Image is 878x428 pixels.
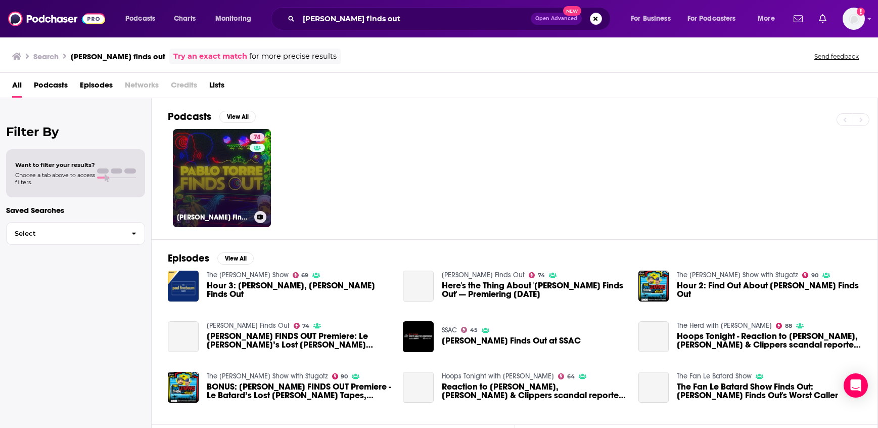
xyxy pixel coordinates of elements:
span: Choose a tab above to access filters. [15,172,95,186]
img: Podchaser - Follow, Share and Rate Podcasts [8,9,105,28]
span: 45 [470,328,478,332]
span: Charts [174,12,196,26]
a: EpisodesView All [168,252,254,265]
a: The Fan Le Batard Show Finds Out: Pablo Torre Finds Out's Worst Caller [677,382,861,400]
span: Select [7,230,123,237]
a: PodcastsView All [168,110,256,123]
span: [PERSON_NAME] Finds Out at SSAC [442,336,581,345]
button: open menu [118,11,168,27]
a: 74 [250,133,264,141]
span: Monitoring [215,12,251,26]
span: for more precise results [249,51,337,62]
a: Reaction to Kawhi Leonard, Steve Ballmer & Clippers scandal reported by 'Pablo Torre Finds Out' [442,382,626,400]
a: Pablo Torre Finds Out [442,271,525,279]
div: Search podcasts, credits, & more... [281,7,620,30]
input: Search podcasts, credits, & more... [299,11,531,27]
a: BONUS: PABLO TORRE FINDS OUT Premiere - Le Batard’s Lost Trump Tapes, Revealed [207,382,391,400]
button: open menu [681,11,751,27]
a: Episodes [80,77,113,98]
span: Hoops Tonight - Reaction to [PERSON_NAME], [PERSON_NAME] & Clippers scandal reported by '[PERSON_... [677,332,861,349]
h3: [PERSON_NAME] finds out [71,52,165,61]
span: 74 [302,324,309,328]
a: The Paul Finebaum Show [207,271,289,279]
span: Credits [171,77,197,98]
span: Open Advanced [535,16,577,21]
svg: Add a profile image [857,8,865,16]
img: User Profile [843,8,865,30]
a: 90 [332,373,348,379]
span: 64 [567,374,575,379]
a: The Herd with Colin Cowherd [677,321,772,330]
a: 88 [776,323,792,329]
p: Saved Searches [6,205,145,215]
span: [PERSON_NAME] FINDS OUT Premiere: Le [PERSON_NAME]’s Lost [PERSON_NAME] Tapes, Revealed [207,332,391,349]
a: Here's the Thing About 'Pablo Torre Finds Out' — Premiering September 5 [442,281,626,298]
span: Reaction to [PERSON_NAME], [PERSON_NAME] & Clippers scandal reported by '[PERSON_NAME] Finds Out' [442,382,626,400]
a: The Fan Le Batard Show [677,372,752,380]
span: Here's the Thing About '[PERSON_NAME] Finds Out' — Premiering [DATE] [442,281,626,298]
a: Hoops Tonight - Reaction to Kawhi Leonard, Steve Ballmer & Clippers scandal reported by 'Pablo To... [638,321,669,352]
a: Hoops Tonight - Reaction to Kawhi Leonard, Steve Ballmer & Clippers scandal reported by 'Pablo To... [677,332,861,349]
a: Lists [209,77,224,98]
button: open menu [751,11,788,27]
a: All [12,77,22,98]
a: 64 [558,373,575,379]
span: 90 [811,273,818,278]
a: 69 [293,272,309,278]
h3: [PERSON_NAME] Finds Out [177,213,250,222]
span: More [758,12,775,26]
a: The Dan Le Batard Show with Stugotz [677,271,798,279]
span: 90 [341,374,348,379]
span: 88 [785,324,792,328]
img: BONUS: PABLO TORRE FINDS OUT Premiere - Le Batard’s Lost Trump Tapes, Revealed [168,372,199,403]
a: 74[PERSON_NAME] Finds Out [173,129,271,227]
div: Open Intercom Messenger [844,373,868,398]
button: Select [6,222,145,245]
button: View All [217,252,254,265]
a: Charts [167,11,202,27]
a: PABLO TORRE FINDS OUT Premiere: Le Batard’s Lost Trump Tapes, Revealed [207,332,391,349]
span: 69 [301,273,308,278]
span: Hour 2: Find Out About [PERSON_NAME] Finds Out [677,281,861,298]
span: BONUS: [PERSON_NAME] FINDS OUT Premiere - Le Batard’s Lost [PERSON_NAME] Tapes, Revealed [207,382,391,400]
span: 74 [538,273,545,278]
span: Podcasts [125,12,155,26]
span: Want to filter your results? [15,161,95,168]
a: Show notifications dropdown [815,10,830,27]
a: SSAC [442,326,457,334]
a: 74 [529,272,545,278]
img: Pablo Torre Finds Out at SSAC [403,321,434,352]
button: View All [219,111,256,123]
h3: Search [33,52,59,61]
span: Networks [125,77,159,98]
h2: Episodes [168,252,209,265]
a: Hour 2: Find Out About Pablo Torre Finds Out [638,271,669,302]
a: Hour 3: Pablo Torre, Pablo Torre Finds Out [207,281,391,298]
a: Show notifications dropdown [790,10,807,27]
span: 74 [254,133,260,143]
a: The Fan Le Batard Show Finds Out: Pablo Torre Finds Out's Worst Caller [638,372,669,403]
img: Hour 3: Pablo Torre, Pablo Torre Finds Out [168,271,199,302]
button: Show profile menu [843,8,865,30]
a: Podcasts [34,77,68,98]
a: The Dan Le Batard Show with Stugotz [207,372,328,380]
span: New [563,6,581,16]
h2: Podcasts [168,110,211,123]
h2: Filter By [6,124,145,139]
span: The Fan Le Batard Show Finds Out: [PERSON_NAME] Finds Out's Worst Caller [677,382,861,400]
button: Open AdvancedNew [531,13,582,25]
a: Reaction to Kawhi Leonard, Steve Ballmer & Clippers scandal reported by 'Pablo Torre Finds Out' [403,372,434,403]
a: 45 [461,327,478,333]
a: Hour 2: Find Out About Pablo Torre Finds Out [677,281,861,298]
a: PABLO TORRE FINDS OUT Premiere: Le Batard’s Lost Trump Tapes, Revealed [168,321,199,352]
a: Pablo Torre Finds Out at SSAC [442,336,581,345]
a: Pablo Torre Finds Out [207,321,290,330]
